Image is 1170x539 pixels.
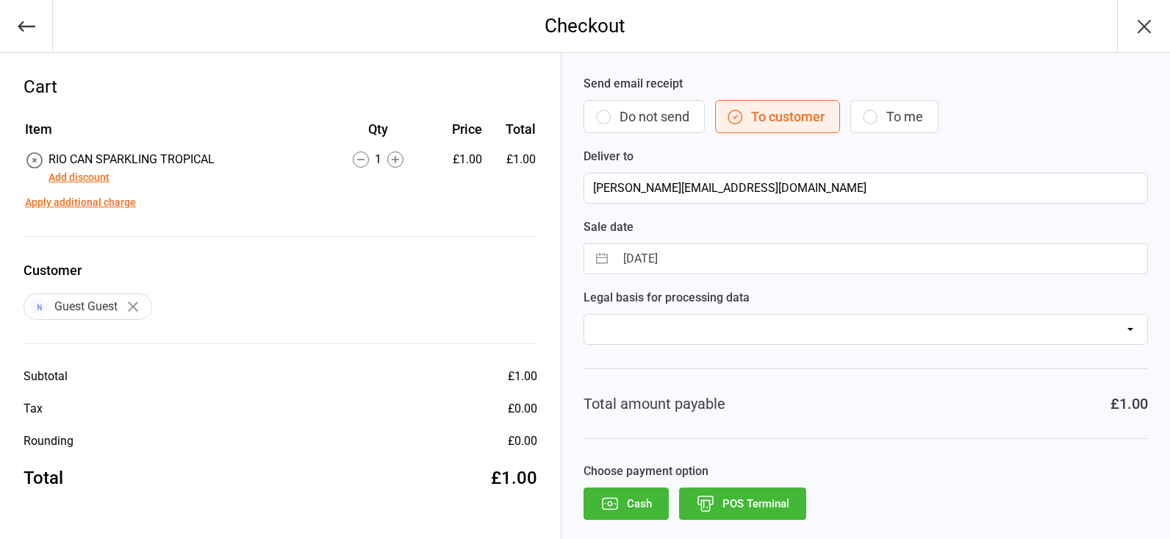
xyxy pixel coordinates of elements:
div: £0.00 [508,400,537,418]
button: Apply additional charge [25,195,136,210]
div: £1.00 [508,368,537,385]
div: £1.00 [432,151,482,168]
div: Rounding [24,432,73,450]
button: Cash [584,488,669,520]
div: Subtotal [24,368,68,385]
input: Customer Email [584,173,1148,204]
label: Deliver to [584,148,1148,165]
div: Total amount payable [584,393,725,415]
button: To me [850,100,938,133]
label: Choose payment option [584,463,1148,480]
div: £1.00 [1110,393,1148,415]
div: Price [432,119,482,139]
button: Add discount [49,170,110,185]
th: Item [25,119,325,149]
th: Qty [326,119,431,149]
label: Send email receipt [584,75,1148,93]
button: To customer [715,100,840,133]
div: 1 [326,151,431,168]
button: POS Terminal [679,488,806,520]
div: Tax [24,400,43,418]
div: Total [24,465,63,491]
label: Legal basis for processing data [584,289,1148,307]
th: Total [488,119,536,149]
div: £0.00 [508,432,537,450]
span: RIO CAN SPARKLING TROPICAL [49,152,215,166]
label: Customer [24,260,537,280]
div: Cart [24,74,537,100]
div: Guest Guest [24,293,152,320]
td: £1.00 [488,151,536,186]
button: Do not send [584,100,705,133]
label: Sale date [584,218,1148,236]
div: £1.00 [491,465,537,491]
